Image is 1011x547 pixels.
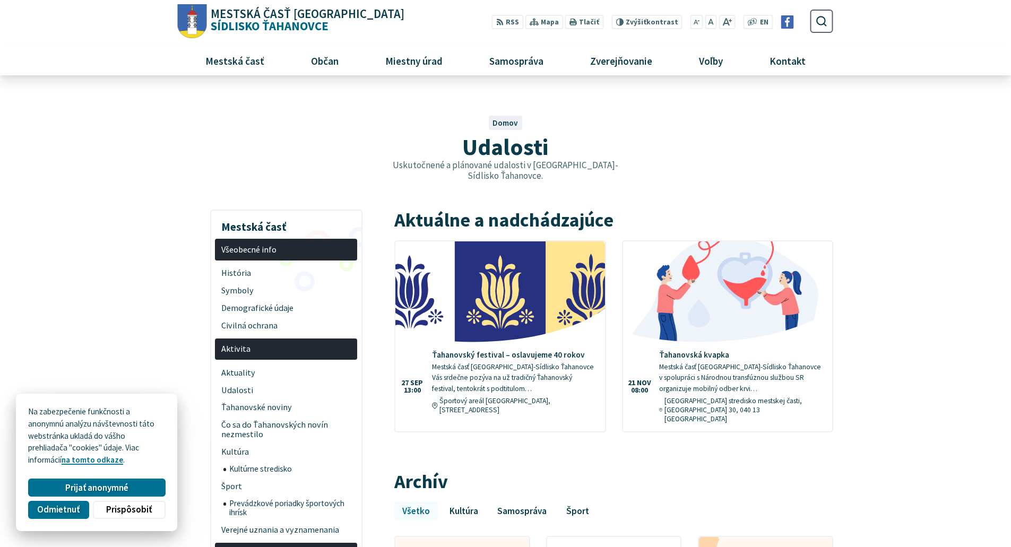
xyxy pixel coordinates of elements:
span: Tlačiť [579,18,599,27]
button: Zmenšiť veľkosť písma [690,15,703,29]
a: Civilná ochrana [215,317,357,334]
span: 08:00 [628,387,651,394]
span: Odmietnuť [37,504,80,515]
button: Tlačiť [565,15,603,29]
span: História [221,264,351,282]
p: Na zabezpečenie funkčnosti a anonymnú analýzu návštevnosti táto webstránka ukladá do vášho prehli... [28,406,165,466]
h2: Archív [394,471,833,492]
a: Udalosti [215,381,357,399]
a: Samospráva [470,46,563,75]
a: Ťahanovská kvapka Mestská časť [GEOGRAPHIC_DATA]-Sídlisko Ťahanovce v spolupráci s Národnou trans... [623,241,832,432]
span: Prijať anonymné [65,482,128,493]
span: Zverejňovanie [586,46,656,75]
button: Zväčšiť veľkosť písma [719,15,735,29]
p: Uskutočnené a plánované udalosti v [GEOGRAPHIC_DATA]-Sídlisko Ťahanovce. [384,160,626,181]
a: Kontakt [750,46,825,75]
a: Kultúra [215,444,357,461]
a: Prevádzkové poriadky športových ihrísk [223,495,358,521]
a: Miestny úrad [366,46,462,75]
a: Domov [492,118,518,128]
a: Aktivita [215,338,357,360]
a: Kultúrne stredisko [223,461,358,478]
a: RSS [492,15,523,29]
a: Demografické údaje [215,299,357,317]
a: Zverejňovanie [571,46,672,75]
button: Odmietnuť [28,501,89,519]
span: sep [410,379,423,387]
span: Mapa [541,17,559,28]
img: Prejsť na Facebook stránku [781,15,794,29]
span: Šport [221,477,351,495]
span: nov [637,379,651,387]
a: Ťahanovské noviny [215,399,357,416]
span: Mestská časť [201,46,268,75]
span: Kultúra [221,444,351,461]
h4: Ťahanovská kvapka [659,350,824,360]
span: kontrast [626,18,678,27]
span: EN [760,17,768,28]
span: Aktuality [221,364,351,381]
a: na tomto odkaze [62,455,123,465]
span: Udalosti [221,381,351,399]
span: Verejné uznania a vyznamenania [221,521,351,539]
a: Logo Sídlisko Ťahanovce, prejsť na domovskú stránku. [178,4,404,39]
span: Symboly [221,282,351,299]
a: Čo sa do Ťahanovských novín nezmestilo [215,416,357,444]
span: Občan [307,46,342,75]
a: Verejné uznania a vyznamenania [215,521,357,539]
span: Demografické údaje [221,299,351,317]
a: Všeobecné info [215,239,357,261]
span: Prevádzkové poriadky športových ihrísk [229,495,351,521]
h4: Ťahanovský festival – oslavujeme 40 rokov [432,350,597,360]
a: Občan [291,46,358,75]
a: Samospráva [490,501,555,519]
span: Čo sa do Ťahanovských novín nezmestilo [221,416,351,444]
span: Športový areál [GEOGRAPHIC_DATA], [STREET_ADDRESS] [439,396,597,414]
a: História [215,264,357,282]
span: Civilná ochrana [221,317,351,334]
a: Kultúra [442,501,486,519]
p: Mestská časť [GEOGRAPHIC_DATA]-Sídlisko Ťahanovce Vás srdečne pozýva na už tradičný Ťahanovský fe... [432,362,597,395]
span: Prispôsobiť [106,504,152,515]
span: Všeobecné info [221,241,351,258]
button: Nastaviť pôvodnú veľkosť písma [705,15,716,29]
button: Prijať anonymné [28,479,165,497]
a: Ťahanovský festival – oslavujeme 40 rokov Mestská časť [GEOGRAPHIC_DATA]-Sídlisko Ťahanovce Vás s... [395,241,604,423]
span: Aktivita [221,341,351,358]
span: Ťahanovské noviny [221,399,351,416]
span: Mestská časť [GEOGRAPHIC_DATA] [211,8,404,20]
a: EN [757,17,772,28]
span: 21 [628,379,635,387]
a: Symboly [215,282,357,299]
span: RSS [506,17,519,28]
button: Zvýšiťkontrast [611,15,682,29]
span: Voľby [695,46,727,75]
a: Mestská časť [186,46,283,75]
a: Šport [558,501,597,519]
span: 27 [401,379,409,387]
a: Mapa [525,15,563,29]
span: Zvýšiť [626,18,646,27]
span: Sídlisko Ťahanovce [207,8,405,32]
span: Miestny úrad [381,46,446,75]
a: Šport [215,477,357,495]
span: Udalosti [462,132,548,161]
h3: Mestská časť [215,213,357,235]
p: Mestská časť [GEOGRAPHIC_DATA]-Sídlisko Ťahanovce v spolupráci s Národnou transfúznou službou SR ... [659,362,824,395]
span: Kultúrne stredisko [229,461,351,478]
a: Voľby [680,46,742,75]
button: Prispôsobiť [93,501,165,519]
span: Samospráva [485,46,547,75]
span: Kontakt [766,46,810,75]
a: Všetko [394,501,437,519]
span: 13:00 [401,387,423,394]
a: Aktuality [215,364,357,381]
img: Prejsť na domovskú stránku [178,4,207,39]
span: [GEOGRAPHIC_DATA] stredisko mestskej časti, [GEOGRAPHIC_DATA] 30, 040 13 [GEOGRAPHIC_DATA] [664,396,824,423]
h2: Aktuálne a nadchádzajúce [394,210,833,231]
